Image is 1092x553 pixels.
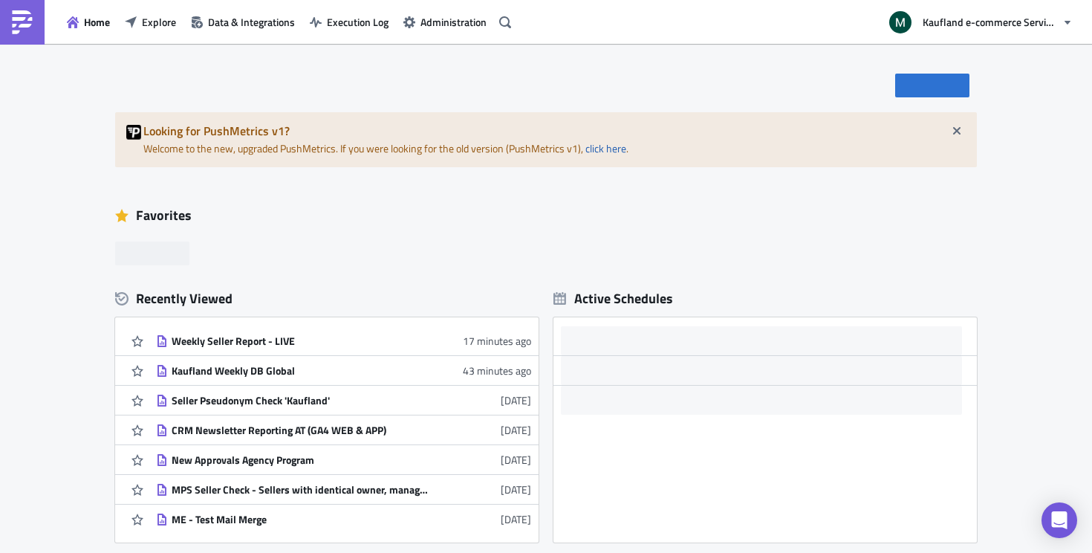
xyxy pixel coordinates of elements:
time: 2025-06-24T08:16:16Z [501,392,531,408]
span: Administration [420,14,487,30]
span: Execution Log [327,14,389,30]
time: 2025-06-13T11:21:52Z [501,422,531,438]
a: ME - Test Mail Merge[DATE] [156,505,531,534]
button: Data & Integrations [183,10,302,33]
a: MPS Seller Check - Sellers with identical owner, manager or imprint[DATE] [156,475,531,504]
button: Kaufland e-commerce Services GmbH & Co. KG [880,6,1081,39]
span: Home [84,14,110,30]
button: Explore [117,10,183,33]
div: Open Intercom Messenger [1041,502,1077,538]
div: Weekly Seller Report - LIVE [172,334,432,348]
div: Seller Pseudonym Check 'Kaufland' [172,394,432,407]
div: Favorites [115,204,977,227]
div: Recently Viewed [115,288,539,310]
div: CRM Newsletter Reporting AT (GA4 WEB & APP) [172,424,432,437]
span: Data & Integrations [208,14,295,30]
a: click here [585,140,626,156]
div: MPS Seller Check - Sellers with identical owner, manager or imprint [172,483,432,497]
time: 2025-06-13T11:10:18Z [501,482,531,497]
button: Execution Log [302,10,396,33]
div: Welcome to the new, upgraded PushMetrics. If you were looking for the old version (PushMetrics v1... [115,112,977,167]
span: Kaufland e-commerce Services GmbH & Co. KG [923,14,1056,30]
button: Home [59,10,117,33]
a: CRM Newsletter Reporting AT (GA4 WEB & APP)[DATE] [156,415,531,444]
a: Seller Pseudonym Check 'Kaufland'[DATE] [156,386,531,415]
time: 2025-06-13T10:58:10Z [501,511,531,527]
span: Explore [142,14,176,30]
div: ME - Test Mail Merge [172,513,432,526]
a: New Approvals Agency Program[DATE] [156,445,531,474]
button: Administration [396,10,494,33]
img: Avatar [888,10,913,35]
time: 2025-08-11T11:14:59Z [463,333,531,349]
div: New Approvals Agency Program [172,453,432,467]
time: 2025-08-11T10:49:18Z [463,363,531,378]
div: Kaufland Weekly DB Global [172,364,432,378]
div: Active Schedules [553,290,673,307]
time: 2025-06-13T11:10:54Z [501,452,531,468]
a: Weekly Seller Report - LIVE17 minutes ago [156,326,531,355]
img: PushMetrics [10,10,34,34]
h5: Looking for PushMetrics v1? [143,125,966,137]
a: Kaufland Weekly DB Global43 minutes ago [156,356,531,385]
